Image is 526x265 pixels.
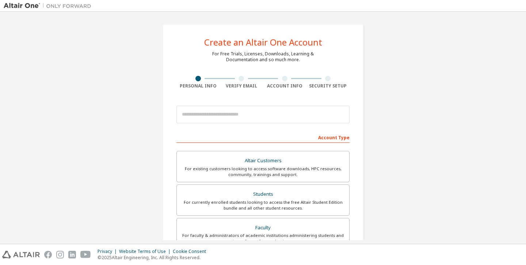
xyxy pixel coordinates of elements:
[173,249,210,254] div: Cookie Consent
[212,51,314,63] div: For Free Trials, Licenses, Downloads, Learning & Documentation and so much more.
[80,251,91,258] img: youtube.svg
[98,249,119,254] div: Privacy
[306,83,350,89] div: Security Setup
[181,233,345,244] div: For faculty & administrators of academic institutions administering students and accessing softwa...
[220,83,263,89] div: Verify Email
[181,156,345,166] div: Altair Customers
[176,83,220,89] div: Personal Info
[181,199,345,211] div: For currently enrolled students looking to access the free Altair Student Edition bundle and all ...
[119,249,173,254] div: Website Terms of Use
[44,251,52,258] img: facebook.svg
[68,251,76,258] img: linkedin.svg
[181,166,345,178] div: For existing customers looking to access software downloads, HPC resources, community, trainings ...
[181,189,345,199] div: Students
[181,223,345,233] div: Faculty
[204,38,322,47] div: Create an Altair One Account
[98,254,210,261] p: © 2025 Altair Engineering, Inc. All Rights Reserved.
[176,131,350,143] div: Account Type
[56,251,64,258] img: instagram.svg
[2,251,40,258] img: altair_logo.svg
[4,2,95,9] img: Altair One
[263,83,306,89] div: Account Info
